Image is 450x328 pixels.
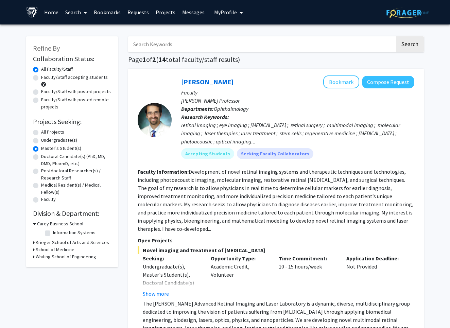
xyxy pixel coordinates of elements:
span: My Profile [214,9,237,16]
img: Johns Hopkins University Logo [26,6,38,18]
label: Faculty/Staff with posted projects [41,88,111,95]
span: Ophthalmology [214,105,248,112]
a: Home [41,0,62,24]
h2: Division & Department: [33,209,111,218]
b: Faculty Information: [138,168,189,175]
span: 14 [158,55,166,64]
span: Novel imaging and Treatment of [MEDICAL_DATA] [138,246,414,254]
label: Information Systems [53,229,96,236]
label: All Faculty/Staff [41,66,73,73]
label: Master's Student(s) [41,145,81,152]
div: Academic Credit, Volunteer [206,254,274,298]
mat-chip: Seeking Faculty Collaborators [237,148,313,159]
label: All Projects [41,128,64,136]
img: ForagerOne Logo [386,7,429,18]
p: Time Commitment: [279,254,336,262]
p: Application Deadline: [346,254,404,262]
label: Doctoral Candidate(s) (PhD, MD, DMD, PharmD, etc.) [41,153,111,167]
h1: Page of ( total faculty/staff results) [128,55,424,64]
label: Undergraduate(s) [41,137,77,144]
a: Messages [179,0,208,24]
button: Add Yannis Paulus to Bookmarks [323,75,359,88]
fg-read-more: Development of novel retinal imaging systems and therapeutic techniques and technologies, includi... [138,168,413,232]
button: Show more [143,290,169,298]
b: Departments: [181,105,214,112]
label: Faculty/Staff accepting students [41,74,108,81]
div: retinal imaging ; eye imaging ; [MEDICAL_DATA] ; retinal surgery ; multimodal imaging ; molecular... [181,121,414,145]
h3: School of Medicine [36,246,74,253]
button: Compose Request to Yannis Paulus [362,76,414,88]
span: Refine By [33,44,60,52]
a: Requests [124,0,152,24]
div: Not Provided [341,254,409,298]
h3: Whiting School of Engineering [36,253,96,260]
p: [PERSON_NAME] Professor [181,97,414,105]
label: Postdoctoral Researcher(s) / Research Staff [41,167,111,182]
label: Medical Resident(s) / Medical Fellow(s) [41,182,111,196]
a: [PERSON_NAME] [181,77,233,86]
p: Open Projects [138,236,414,244]
iframe: Chat [5,297,29,323]
h2: Collaboration Status: [33,55,111,63]
span: 1 [142,55,146,64]
b: Research Keywords: [181,114,229,120]
a: Projects [152,0,179,24]
h3: Carey Business School [37,220,83,227]
input: Search Keywords [128,36,395,52]
label: Faculty [41,196,56,203]
a: Search [62,0,90,24]
mat-chip: Accepting Students [181,148,234,159]
p: Seeking: [143,254,201,262]
div: 10 - 15 hours/week [274,254,342,298]
h3: Krieger School of Arts and Sciences [36,239,109,246]
a: Bookmarks [90,0,124,24]
h2: Projects Seeking: [33,118,111,126]
p: Opportunity Type: [211,254,269,262]
span: 2 [152,55,156,64]
label: Faculty/Staff with posted remote projects [41,96,111,110]
p: Faculty [181,88,414,97]
button: Search [396,36,424,52]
